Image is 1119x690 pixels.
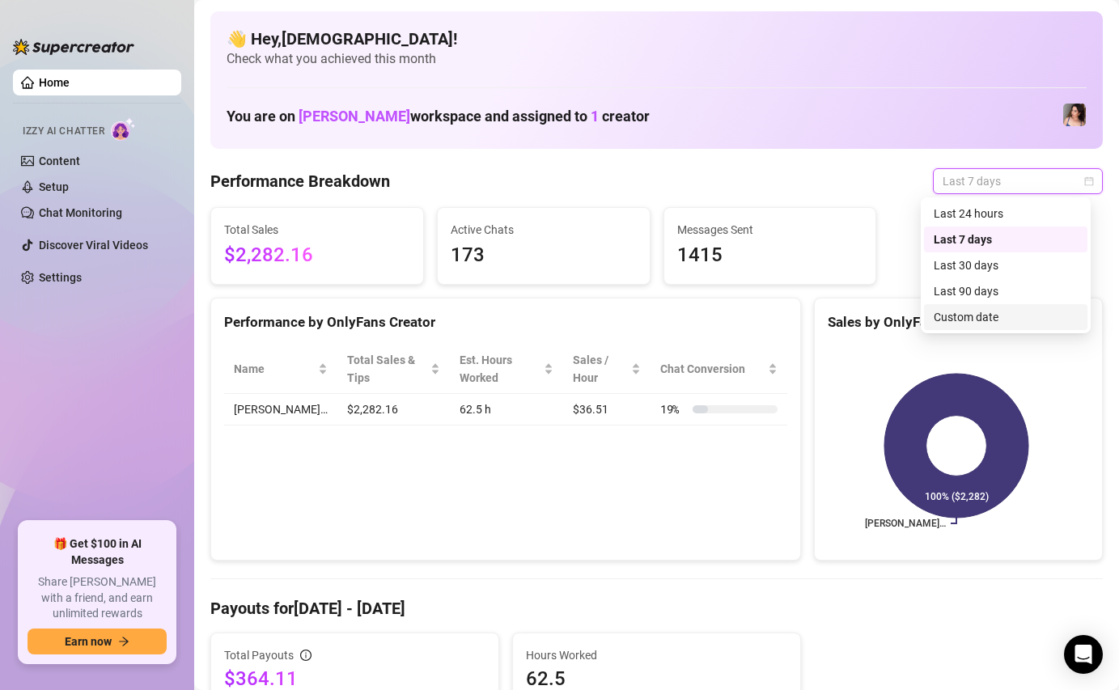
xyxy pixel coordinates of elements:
[23,124,104,139] span: Izzy AI Chatter
[1084,176,1094,186] span: calendar
[934,231,1078,248] div: Last 7 days
[39,180,69,193] a: Setup
[451,240,637,271] span: 173
[677,240,863,271] span: 1415
[924,278,1087,304] div: Last 90 days
[39,271,82,284] a: Settings
[450,394,563,425] td: 62.5 h
[934,308,1078,326] div: Custom date
[1064,635,1103,674] div: Open Intercom Messenger
[934,282,1078,300] div: Last 90 days
[943,169,1093,193] span: Last 7 days
[224,646,294,664] span: Total Payouts
[924,226,1087,252] div: Last 7 days
[451,221,637,239] span: Active Chats
[28,574,167,622] span: Share [PERSON_NAME] with a friend, and earn unlimited rewards
[224,240,410,271] span: $2,282.16
[865,518,946,529] text: [PERSON_NAME]…
[39,206,122,219] a: Chat Monitoring
[234,360,315,378] span: Name
[224,221,410,239] span: Total Sales
[39,76,70,89] a: Home
[924,201,1087,226] div: Last 24 hours
[299,108,410,125] span: [PERSON_NAME]
[660,400,686,418] span: 19 %
[526,646,787,664] span: Hours Worked
[347,351,427,387] span: Total Sales & Tips
[13,39,134,55] img: logo-BBDzfeDw.svg
[111,117,136,141] img: AI Chatter
[573,351,628,387] span: Sales / Hour
[591,108,599,125] span: 1
[210,597,1103,620] h4: Payouts for [DATE] - [DATE]
[337,394,450,425] td: $2,282.16
[563,345,651,394] th: Sales / Hour
[924,304,1087,330] div: Custom date
[224,345,337,394] th: Name
[337,345,450,394] th: Total Sales & Tips
[563,394,651,425] td: $36.51
[677,221,863,239] span: Messages Sent
[924,252,1087,278] div: Last 30 days
[828,311,1089,333] div: Sales by OnlyFans Creator
[1063,104,1086,126] img: Lauren
[224,394,337,425] td: [PERSON_NAME]…
[118,636,129,647] span: arrow-right
[65,635,112,648] span: Earn now
[224,311,787,333] div: Performance by OnlyFans Creator
[39,239,148,252] a: Discover Viral Videos
[28,536,167,568] span: 🎁 Get $100 in AI Messages
[227,50,1087,68] span: Check what you achieved this month
[660,360,765,378] span: Chat Conversion
[934,256,1078,274] div: Last 30 days
[651,345,787,394] th: Chat Conversion
[39,155,80,167] a: Content
[934,205,1078,222] div: Last 24 hours
[460,351,540,387] div: Est. Hours Worked
[300,650,312,661] span: info-circle
[227,108,650,125] h1: You are on workspace and assigned to creator
[210,170,390,193] h4: Performance Breakdown
[227,28,1087,50] h4: 👋 Hey, [DEMOGRAPHIC_DATA] !
[28,629,167,654] button: Earn nowarrow-right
